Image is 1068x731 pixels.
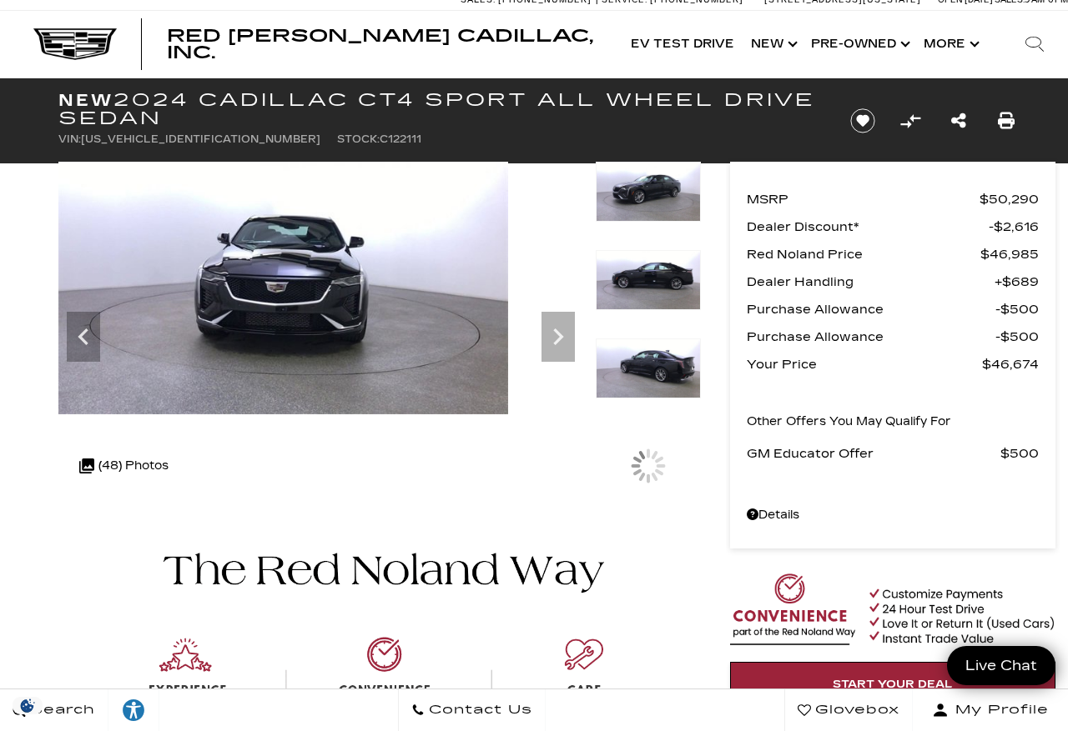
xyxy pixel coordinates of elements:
p: Other Offers You May Qualify For [747,410,951,433]
div: Next [542,312,575,362]
h1: 2024 Cadillac CT4 Sport All Wheel Drive Sedan [58,91,822,128]
a: EV Test Drive [622,11,743,78]
div: Previous [67,312,100,362]
span: Glovebox [811,698,899,722]
button: Compare Vehicle [898,108,923,133]
a: Details [747,503,1039,527]
span: Search [26,698,95,722]
span: Dealer Handling [747,270,995,293]
a: Print this New 2024 Cadillac CT4 Sport All Wheel Drive Sedan [998,109,1015,133]
button: Open user profile menu [913,689,1068,731]
span: C122111 [380,133,421,145]
img: New 2024 Black Raven Cadillac Sport image 3 [58,162,508,414]
span: $2,616 [989,215,1039,238]
a: Glovebox [784,689,913,731]
button: Save vehicle [844,108,881,134]
button: More [915,11,985,78]
a: Contact Us [398,689,546,731]
img: New 2024 Black Raven Cadillac Sport image 6 [596,338,701,398]
span: VIN: [58,133,81,145]
span: Red [PERSON_NAME] Cadillac, Inc. [167,26,593,63]
span: [US_VEHICLE_IDENTIFICATION_NUMBER] [81,133,320,145]
span: $689 [995,270,1039,293]
span: $46,985 [980,243,1039,266]
a: Share this New 2024 Cadillac CT4 Sport All Wheel Drive Sedan [951,109,966,133]
span: Start Your Deal [833,678,953,691]
span: Purchase Allowance [747,325,995,348]
span: GM Educator Offer [747,442,1000,465]
span: My Profile [949,698,1049,722]
img: New 2024 Black Raven Cadillac Sport image 5 [596,250,701,310]
span: Red Noland Price [747,243,980,266]
strong: New [58,90,113,110]
a: Explore your accessibility options [108,689,159,731]
span: Dealer Discount* [747,215,989,238]
a: MSRP $50,290 [747,188,1039,211]
span: Stock: [337,133,380,145]
a: Purchase Allowance $500 [747,325,1039,348]
div: (48) Photos [71,446,177,486]
section: Click to Open Cookie Consent Modal [8,697,47,714]
a: GM Educator Offer $500 [747,442,1039,465]
span: Your Price [747,353,982,376]
span: Contact Us [425,698,532,722]
span: Purchase Allowance [747,298,995,321]
a: Red [PERSON_NAME] Cadillac, Inc. [167,28,606,61]
a: Start Your Deal [730,662,1055,707]
a: Purchase Allowance $500 [747,298,1039,321]
a: Live Chat [947,646,1055,685]
span: MSRP [747,188,980,211]
a: Dealer Handling $689 [747,270,1039,293]
a: New [743,11,803,78]
span: $500 [995,325,1039,348]
span: $50,290 [980,188,1039,211]
a: Your Price $46,674 [747,353,1039,376]
span: $500 [995,298,1039,321]
img: Cadillac Dark Logo with Cadillac White Text [33,28,117,60]
a: Pre-Owned [803,11,915,78]
img: Opt-Out Icon [8,697,47,714]
a: Red Noland Price $46,985 [747,243,1039,266]
img: New 2024 Black Raven Cadillac Sport image 4 [596,162,701,222]
span: $46,674 [982,353,1039,376]
a: Dealer Discount* $2,616 [747,215,1039,238]
span: $500 [1000,442,1039,465]
span: Live Chat [957,656,1045,675]
div: Explore your accessibility options [108,698,159,723]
